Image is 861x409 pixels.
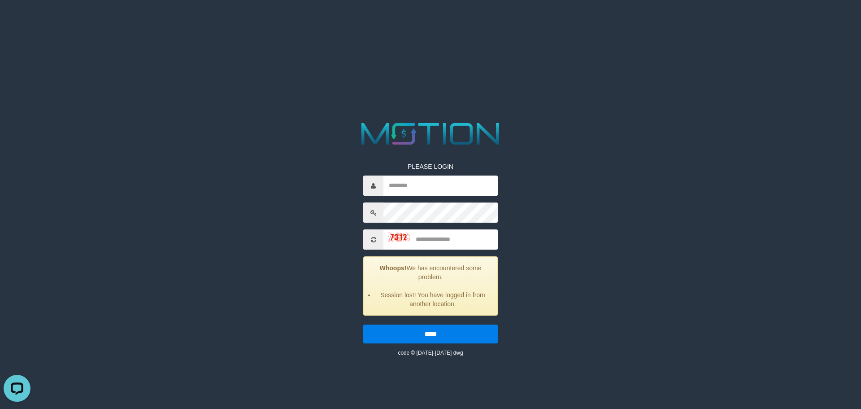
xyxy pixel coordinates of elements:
button: Open LiveChat chat widget [4,4,30,31]
img: MOTION_logo.png [355,119,506,149]
small: code © [DATE]-[DATE] dwg [398,350,463,356]
p: PLEASE LOGIN [363,162,498,171]
li: Session lost! You have logged in from another location. [375,290,491,308]
img: captcha [388,233,410,242]
strong: Whoops! [380,264,407,272]
div: We has encountered some problem. [363,256,498,316]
